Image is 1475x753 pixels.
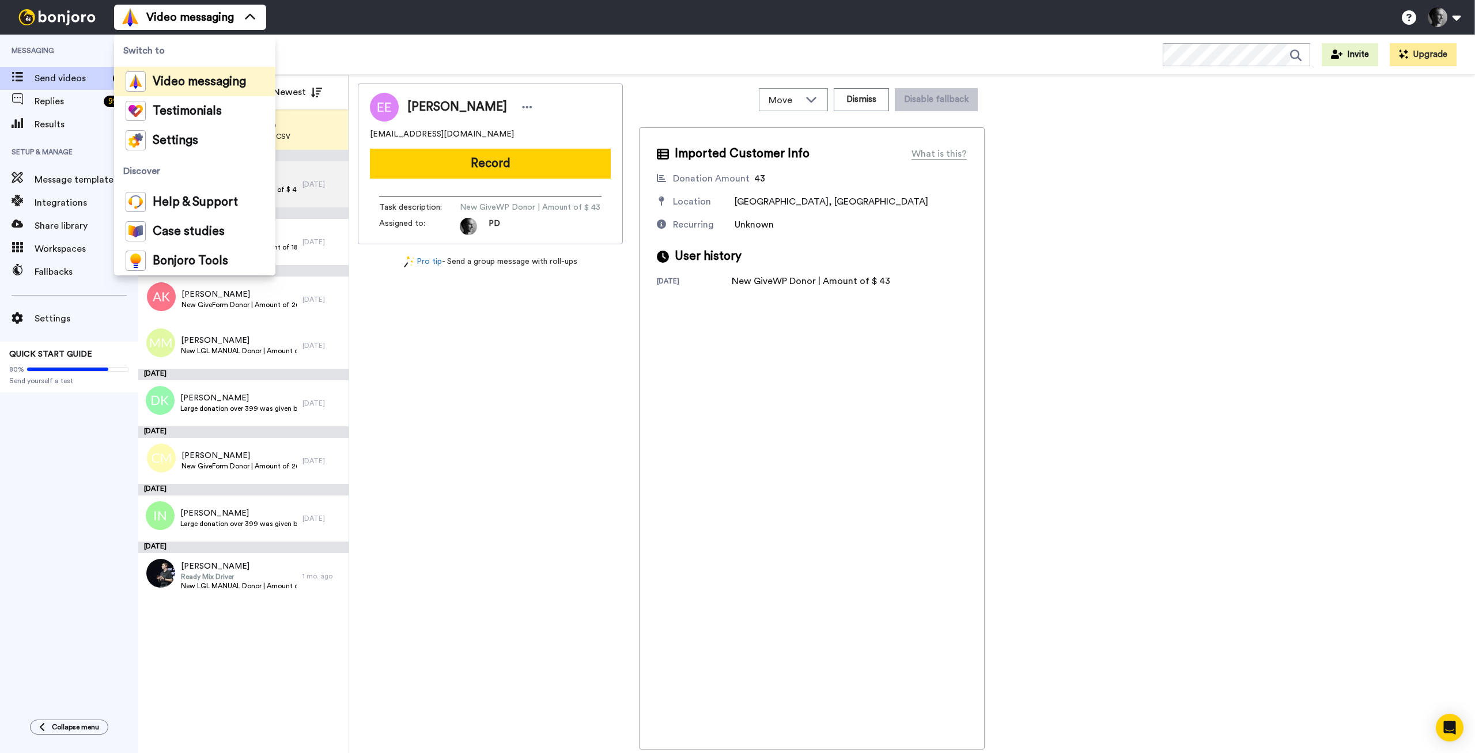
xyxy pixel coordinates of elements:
span: Share library [35,219,138,233]
span: New LGL MANUAL Donor | Amount of $ 4000 [181,581,297,591]
button: Newest [264,81,331,104]
span: Settings [35,312,138,326]
span: [PERSON_NAME] [181,289,297,300]
div: Location [673,195,711,209]
span: Help & Support [153,196,238,208]
a: Video messaging [114,67,275,96]
img: case-study-colored.svg [126,221,146,241]
span: Large donation over 399 was given by user as once-off [180,404,297,413]
span: Send videos [35,71,108,85]
a: Settings [114,126,275,155]
span: Ready Mix Driver [181,572,297,581]
div: Recurring [673,218,714,232]
a: Pro tip [404,256,442,268]
span: PD [489,218,500,235]
button: Invite [1322,43,1378,66]
a: Bonjoro Tools [114,246,275,275]
span: New LGL MANUAL Donor | Amount of $ 50 [181,346,297,355]
div: [DATE] [657,277,732,288]
span: Video messaging [146,9,234,25]
span: [PERSON_NAME] [181,561,297,572]
a: Help & Support [114,187,275,217]
span: Case studies [153,226,225,237]
div: [DATE] [302,180,343,189]
div: [DATE] [302,514,343,523]
span: [PERSON_NAME] [180,508,297,519]
img: bj-tools-colored.svg [126,251,146,271]
div: What is this? [912,147,967,161]
span: Task description : [379,202,460,213]
div: [DATE] [138,426,349,438]
img: settings-colored.svg [126,130,146,150]
div: [DATE] [138,542,349,553]
div: [DATE] [302,237,343,247]
button: Collapse menu [30,720,108,735]
button: Record [370,149,611,179]
span: [PERSON_NAME] [181,335,297,346]
span: 80% [9,365,24,374]
img: bj-logo-header-white.svg [14,9,100,25]
div: New GiveWP Donor | Amount of $ 43 [732,274,890,288]
span: [GEOGRAPHIC_DATA], [GEOGRAPHIC_DATA] [735,197,928,206]
img: magic-wand.svg [404,256,414,268]
div: - Send a group message with roll-ups [358,256,623,268]
span: [PERSON_NAME] [180,392,297,404]
span: Unknown [735,220,774,229]
span: Workspaces [35,242,138,256]
span: Bonjoro Tools [153,255,228,267]
img: help-and-support-colored.svg [126,192,146,212]
span: Collapse menu [52,722,99,732]
span: 43 [754,174,765,183]
span: User history [675,248,742,265]
div: 1 mo. ago [302,572,343,581]
img: cm.png [147,444,176,472]
span: Large donation over 399 was given by user as once-off [180,519,297,528]
span: Discover [114,155,275,187]
img: Image of Emily Ekama [370,93,399,122]
span: Testimonials [153,105,222,117]
img: ed7c1b74-f0e6-4eb5-9b2b-33c6e4e5986f-1561164401.jpg [460,218,477,235]
div: Open Intercom Messenger [1436,714,1463,741]
span: New GiveForm Donor | Amount of 26.26 [181,300,297,309]
img: vm-color.svg [126,71,146,92]
span: Message template [35,173,138,187]
span: Replies [35,94,99,108]
div: [DATE] [302,456,343,466]
div: [DATE] [302,399,343,408]
span: Switch to [114,35,275,67]
div: 99 + [104,96,127,107]
span: Imported Customer Info [675,145,810,162]
img: in.png [146,501,175,530]
img: ak.png [147,282,176,311]
span: Integrations [35,196,138,210]
span: Fallbacks [35,265,138,279]
span: Settings [153,135,198,146]
span: Results [35,118,138,131]
span: New GiveWP Donor | Amount of $ 43 [460,202,600,213]
img: tm-color.svg [126,101,146,121]
span: Send yourself a test [9,376,129,385]
a: Testimonials [114,96,275,126]
img: mm.png [146,328,175,357]
div: [DATE] [302,295,343,304]
button: Upgrade [1390,43,1457,66]
span: [EMAIL_ADDRESS][DOMAIN_NAME] [370,128,514,140]
div: [DATE] [138,369,349,380]
div: Donation Amount [673,172,750,186]
span: Video messaging [153,76,246,88]
img: vm-color.svg [121,8,139,27]
div: [DATE] [138,484,349,495]
div: 8 [113,73,127,84]
span: Assigned to: [379,218,460,235]
a: Case studies [114,217,275,246]
span: [PERSON_NAME] [407,99,507,116]
img: dk.png [146,386,175,415]
div: [DATE] [302,341,343,350]
button: Dismiss [834,88,889,111]
img: 865a3e7a-b3cf-4a14-b8e6-b3d76035b422.jpg [146,559,175,588]
span: Move [769,93,800,107]
span: New GiveForm Donor | Amount of 26.26 [181,461,297,471]
button: Disable fallback [895,88,978,111]
span: QUICK START GUIDE [9,350,92,358]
